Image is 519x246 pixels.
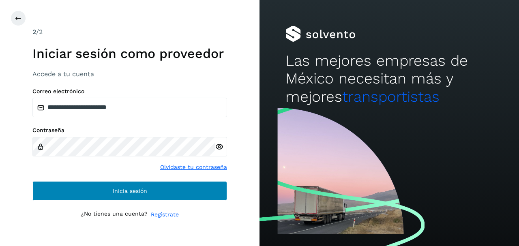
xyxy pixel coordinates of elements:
button: Inicia sesión [32,181,227,201]
div: /2 [32,27,227,37]
span: Inicia sesión [113,188,147,194]
h3: Accede a tu cuenta [32,70,227,78]
span: transportistas [342,88,440,105]
label: Correo electrónico [32,88,227,95]
label: Contraseña [32,127,227,134]
h1: Iniciar sesión como proveedor [32,46,227,61]
h2: Las mejores empresas de México necesitan más y mejores [285,52,493,106]
a: Olvidaste tu contraseña [160,163,227,171]
span: 2 [32,28,36,36]
p: ¿No tienes una cuenta? [81,210,148,219]
a: Regístrate [151,210,179,219]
